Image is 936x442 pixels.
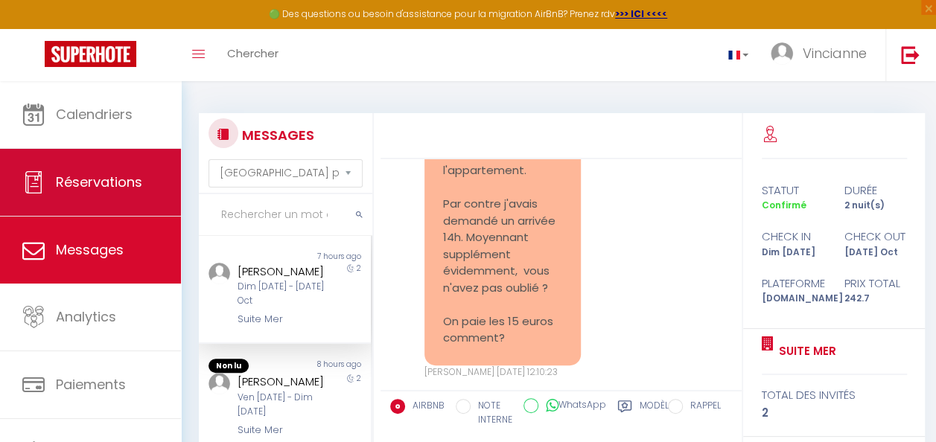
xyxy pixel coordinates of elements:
div: statut [752,182,835,199]
div: 8 hours ago [284,359,370,374]
div: Dim [DATE] [752,246,835,260]
span: Non lu [208,359,249,374]
div: Ven [DATE] - Dim [DATE] [238,391,328,419]
div: Dim [DATE] - [DATE] Oct [238,280,328,308]
label: NOTE INTERNE [471,399,512,427]
a: Suite Mer [774,342,836,360]
span: Réservations [56,173,142,191]
div: 242.7 [834,292,917,306]
img: logout [901,45,920,64]
div: durée [834,182,917,199]
span: Messages [56,240,124,259]
span: Confirmé [762,199,806,211]
div: Suite Mer [238,423,328,438]
label: WhatsApp [538,398,606,414]
div: [DATE] Oct [834,246,917,260]
input: Rechercher un mot clé [199,194,372,236]
a: Chercher [216,29,290,81]
span: Vincianne [803,44,867,63]
span: Calendriers [56,105,133,124]
span: Paiements [56,375,126,394]
div: check in [752,228,835,246]
a: >>> ICI <<<< [615,7,667,20]
img: ... [208,373,230,394]
div: [PERSON_NAME] [DATE] 12:10:23 [424,365,581,379]
span: Chercher [227,45,278,61]
span: 2 [357,263,361,274]
span: Analytics [56,307,116,326]
div: Plateforme [752,275,835,292]
div: 2 nuit(s) [834,199,917,213]
a: ... Vincianne [760,29,885,81]
label: AIRBNB [405,399,445,415]
div: Prix total [834,275,917,292]
div: 7 hours ago [284,251,370,263]
div: Suite Mer [238,312,328,327]
label: RAPPEL [683,399,721,415]
img: ... [208,263,230,284]
img: Super Booking [45,41,136,67]
div: [DOMAIN_NAME] [752,292,835,306]
div: total des invités [762,386,907,404]
h3: MESSAGES [238,118,314,152]
div: check out [834,228,917,246]
label: Modèles [640,399,679,429]
pre: Bonjour [PERSON_NAME], Merci beaucoup pour les informations, je ne manquerai pas de prévenir dès ... [443,12,562,347]
div: [PERSON_NAME] [238,263,328,281]
img: ... [771,42,793,65]
div: [PERSON_NAME] [238,373,328,391]
span: 2 [357,373,361,384]
div: 2 [762,404,907,422]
